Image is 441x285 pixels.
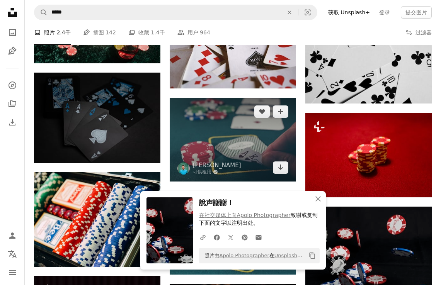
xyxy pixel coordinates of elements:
[305,151,432,158] a: 一些红白相间的扑克筹码
[328,9,370,15] font: 获取 Unsplash+
[193,161,241,169] a: [PERSON_NAME]
[177,162,190,175] img: 转到 Michał Parzuchowski 的个人资料
[273,161,288,174] a: 下载
[415,29,432,36] font: 过滤器
[138,29,149,36] font: 收藏
[210,229,224,245] a: 在 Facebook 上分享
[5,265,20,280] button: 菜单
[281,5,298,20] button: 清除
[170,4,296,88] img: 散落的扑克牌
[401,6,432,19] button: 提交图片
[5,228,20,243] a: 登录 / 注册
[291,212,301,218] font: 致谢
[34,73,160,163] img: 心形白纸
[298,5,317,20] button: 视觉搜索
[34,114,160,121] a: 心形白纸
[274,253,312,258] a: Unsplash上拍摄
[170,136,296,143] a: 拿着黑色 A 和黑桃 K 在扑克桌上玩牌的人
[269,253,274,258] font: 在
[199,212,291,218] a: 在社交媒体上向Apolo Photographer
[34,172,160,267] img: 扑克筹码组的特写摄影
[5,5,20,22] a: 首页 — Unsplash
[106,29,116,36] font: 142
[5,43,20,59] a: 插图
[379,9,390,15] font: 登录
[187,29,198,36] font: 用户
[34,216,160,223] a: 扑克筹码组的特写摄影
[93,29,104,36] font: 插图
[220,253,269,258] a: Apolo Photographer
[151,29,165,36] font: 1.4千
[5,115,20,130] a: 下载历史记录
[375,6,395,19] a: 登录
[305,113,432,197] img: 一些红白相间的扑克筹码
[177,20,210,45] a: 用户 964
[405,9,427,15] font: 提交图片
[170,42,296,49] a: 散落的扑克牌
[128,20,165,45] a: 收藏 1.4千
[5,96,20,112] a: 收藏
[5,246,20,262] button: 语言
[193,169,211,175] font: 可供租用
[200,29,210,36] font: 964
[252,229,266,245] a: 通过电子邮件分享
[34,5,317,20] form: 在全站范围内查找视觉效果
[199,198,234,207] font: 說声謝謝！
[5,25,20,40] a: 照片
[306,249,319,262] button: 复制到剪贴板
[204,253,220,258] font: 照片由
[324,6,375,19] a: 获取 Unsplash+
[34,5,48,20] button: 搜索 Unsplash
[83,20,116,45] a: 插图 142
[254,105,270,118] button: 喜欢
[238,229,252,245] a: 在 Pinterest 上分享
[170,98,296,182] img: 拿着黑色 A 和黑桃 K 在扑克桌上玩牌的人
[199,212,318,226] font: 或复制下面的文字以注明出处。
[193,169,241,175] a: 可供租用
[405,20,432,45] button: 过滤器
[224,229,238,245] a: 在 Twitter 上分享
[273,105,288,118] button: 添加到收藏夹
[5,78,20,93] a: 探索
[305,251,432,258] a: 蓝色和红色的塑料玩具车
[193,162,241,169] font: [PERSON_NAME]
